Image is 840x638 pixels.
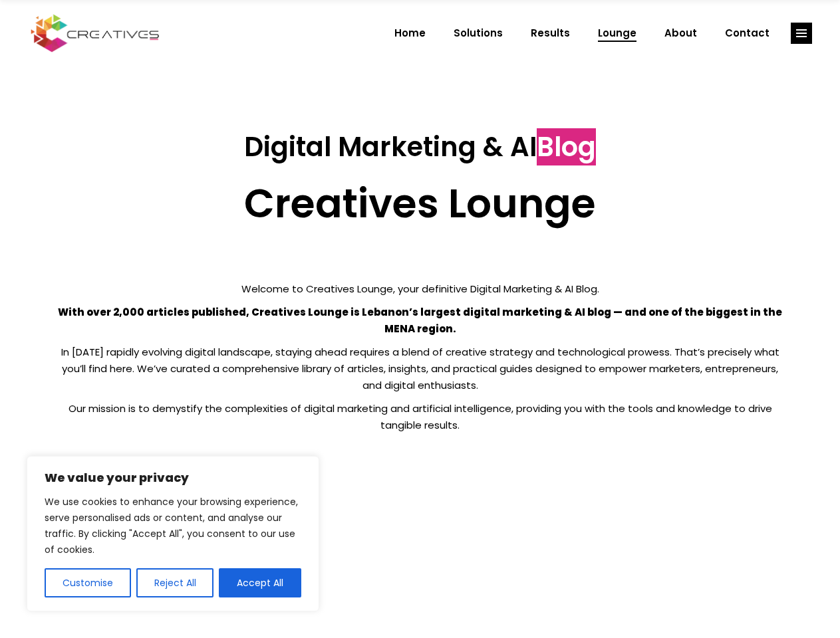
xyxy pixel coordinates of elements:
button: Accept All [219,568,301,597]
a: link [791,23,812,44]
img: Creatives [28,13,162,54]
a: Solutions [440,16,517,51]
a: Lounge [584,16,650,51]
span: Lounge [598,16,636,51]
a: Results [517,16,584,51]
h2: Creatives Lounge [55,179,786,227]
a: Contact [711,16,783,51]
span: Home [394,16,426,51]
span: About [664,16,697,51]
span: Results [531,16,570,51]
p: We use cookies to enhance your browsing experience, serve personalised ads or content, and analys... [45,494,301,558]
a: About [650,16,711,51]
p: Welcome to Creatives Lounge, your definitive Digital Marketing & AI Blog. [55,280,786,297]
button: Customise [45,568,131,597]
p: Our mission is to demystify the complexities of digital marketing and artificial intelligence, pr... [55,400,786,433]
button: Reject All [136,568,214,597]
p: In [DATE] rapidly evolving digital landscape, staying ahead requires a blend of creative strategy... [55,344,786,393]
span: Solutions [454,16,503,51]
span: Contact [725,16,770,51]
a: Home [380,16,440,51]
div: We value your privacy [27,456,319,611]
p: We value your privacy [45,470,301,486]
h3: Digital Marketing & AI [55,131,786,163]
strong: With over 2,000 articles published, Creatives Lounge is Lebanon’s largest digital marketing & AI ... [58,305,782,336]
span: Blog [537,128,596,165]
